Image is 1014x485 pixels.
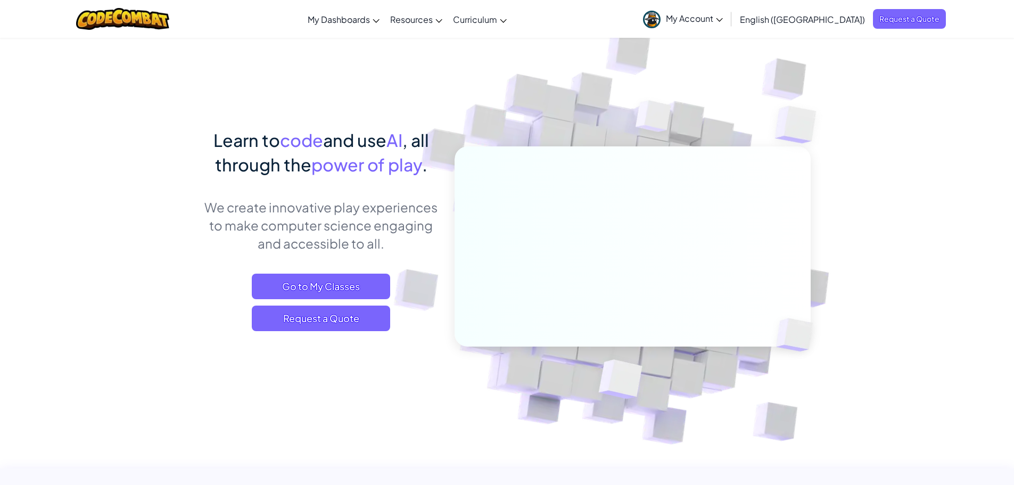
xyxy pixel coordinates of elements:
span: and use [323,129,386,151]
span: Resources [390,14,433,25]
span: power of play [311,154,422,175]
img: Overlap cubes [758,296,838,374]
a: Request a Quote [252,306,390,331]
span: AI [386,129,402,151]
a: Request a Quote [873,9,946,29]
img: Overlap cubes [754,80,846,170]
span: English ([GEOGRAPHIC_DATA]) [740,14,865,25]
span: code [280,129,323,151]
span: My Dashboards [308,14,370,25]
a: Go to My Classes [252,274,390,299]
img: avatar [643,11,661,28]
a: My Account [638,2,728,36]
span: My Account [666,13,723,24]
img: Overlap cubes [615,79,692,159]
img: Overlap cubes [572,337,667,425]
p: We create innovative play experiences to make computer science engaging and accessible to all. [204,198,439,252]
span: . [422,154,427,175]
a: My Dashboards [302,5,385,34]
img: CodeCombat logo [76,8,169,30]
a: Resources [385,5,448,34]
span: Curriculum [453,14,497,25]
span: Learn to [213,129,280,151]
a: English ([GEOGRAPHIC_DATA]) [735,5,870,34]
a: Curriculum [448,5,512,34]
